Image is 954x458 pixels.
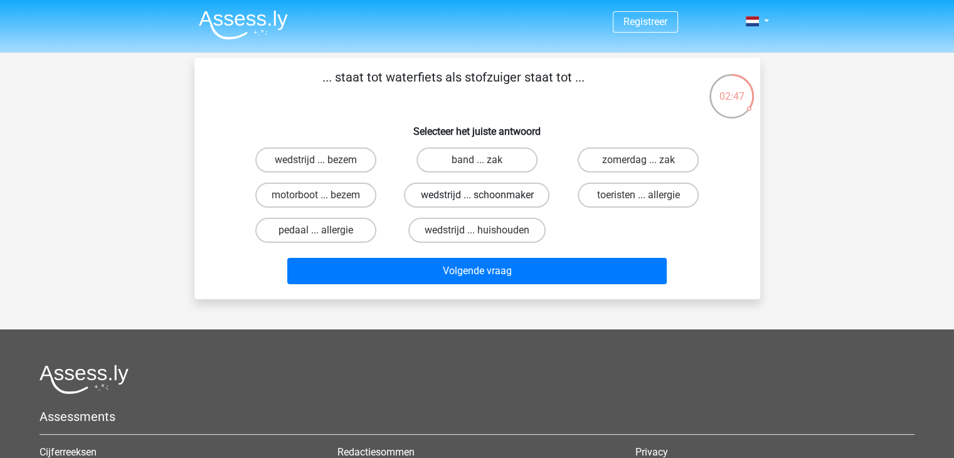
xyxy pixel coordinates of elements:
[408,218,546,243] label: wedstrijd ... huishouden
[578,183,699,208] label: toeristen ... allergie
[255,218,376,243] label: pedaal ... allergie
[215,68,693,105] p: ... staat tot waterfiets als stofzuiger staat tot ...
[215,115,740,137] h6: Selecteer het juiste antwoord
[40,409,914,424] h5: Assessments
[40,446,97,458] a: Cijferreeksen
[255,147,376,173] label: wedstrijd ... bezem
[337,446,415,458] a: Redactiesommen
[199,10,288,40] img: Assessly
[404,183,549,208] label: wedstrijd ... schoonmaker
[40,365,129,394] img: Assessly logo
[287,258,667,284] button: Volgende vraag
[255,183,376,208] label: motorboot ... bezem
[578,147,699,173] label: zomerdag ... zak
[635,446,668,458] a: Privacy
[708,73,755,104] div: 02:47
[416,147,538,173] label: band ... zak
[623,16,667,28] a: Registreer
